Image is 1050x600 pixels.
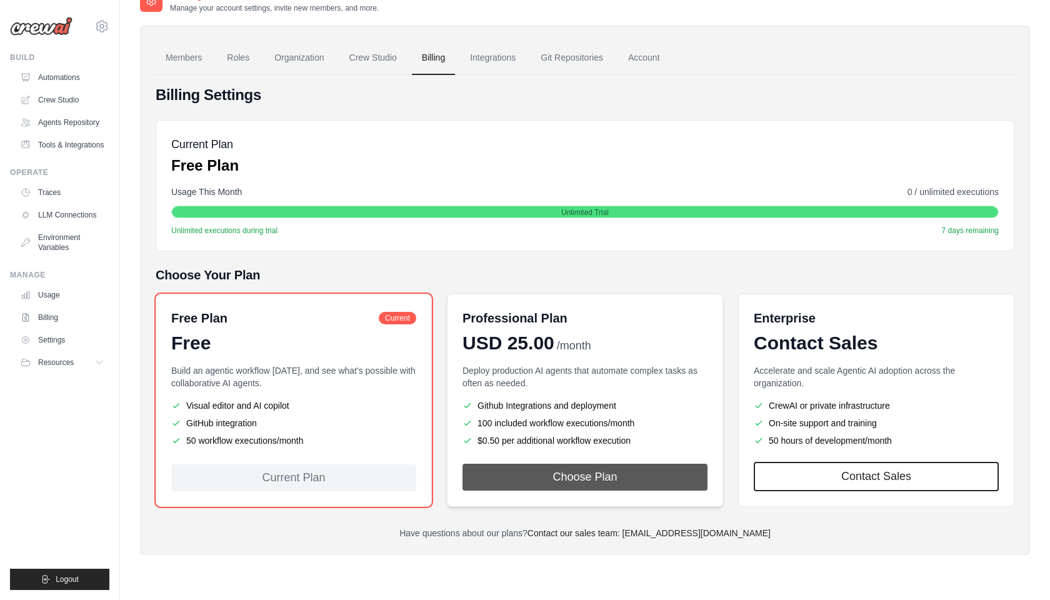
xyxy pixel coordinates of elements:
[171,186,242,198] span: Usage This Month
[171,399,416,412] li: Visual editor and AI copilot
[15,112,109,132] a: Agents Repository
[462,309,567,327] h6: Professional Plan
[15,90,109,110] a: Crew Studio
[15,285,109,305] a: Usage
[754,399,999,412] li: CrewAI or private infrastructure
[754,462,999,491] a: Contact Sales
[10,270,109,280] div: Manage
[15,307,109,327] a: Billing
[38,357,74,367] span: Resources
[754,332,999,354] div: Contact Sales
[460,41,526,75] a: Integrations
[561,207,609,217] span: Unlimited Trial
[942,226,999,236] span: 7 days remaining
[56,574,79,584] span: Logout
[462,332,554,354] span: USD 25.00
[10,52,109,62] div: Build
[217,41,259,75] a: Roles
[531,41,613,75] a: Git Repositories
[754,364,999,389] p: Accelerate and scale Agentic AI adoption across the organization.
[171,417,416,429] li: GitHub integration
[156,41,212,75] a: Members
[527,528,771,538] a: Contact our sales team: [EMAIL_ADDRESS][DOMAIN_NAME]
[462,464,707,491] button: Choose Plan
[15,330,109,350] a: Settings
[379,312,416,324] span: Current
[754,309,999,327] h6: Enterprise
[754,417,999,429] li: On-site support and training
[264,41,334,75] a: Organization
[156,266,1014,284] h5: Choose Your Plan
[618,41,670,75] a: Account
[170,3,379,13] p: Manage your account settings, invite new members, and more.
[171,309,227,327] h6: Free Plan
[156,527,1014,539] p: Have questions about our plans?
[15,205,109,225] a: LLM Connections
[462,434,707,447] li: $0.50 per additional workflow execution
[557,337,591,354] span: /month
[412,41,455,75] a: Billing
[171,156,239,176] p: Free Plan
[15,227,109,257] a: Environment Variables
[462,399,707,412] li: Github Integrations and deployment
[171,136,239,153] h5: Current Plan
[15,135,109,155] a: Tools & Integrations
[15,352,109,372] button: Resources
[907,186,999,198] span: 0 / unlimited executions
[462,364,707,389] p: Deploy production AI agents that automate complex tasks as often as needed.
[15,67,109,87] a: Automations
[171,226,277,236] span: Unlimited executions during trial
[171,332,416,354] div: Free
[171,434,416,447] li: 50 workflow executions/month
[156,85,1014,105] h4: Billing Settings
[171,464,416,491] div: Current Plan
[171,364,416,389] p: Build an agentic workflow [DATE], and see what's possible with collaborative AI agents.
[10,167,109,177] div: Operate
[754,434,999,447] li: 50 hours of development/month
[10,569,109,590] button: Logout
[462,417,707,429] li: 100 included workflow executions/month
[339,41,407,75] a: Crew Studio
[15,182,109,202] a: Traces
[10,17,72,36] img: Logo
